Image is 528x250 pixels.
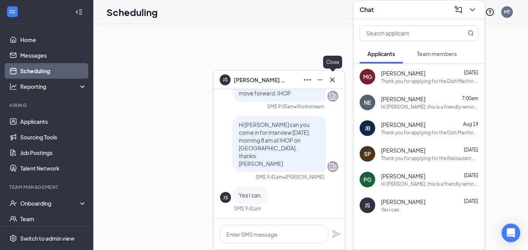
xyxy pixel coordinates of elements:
[365,201,370,209] div: JS
[504,9,510,15] div: MT
[20,211,87,227] a: Team
[328,162,337,171] svg: Company
[9,199,17,207] svg: UserCheck
[239,192,262,199] span: Yes I can.
[332,229,341,239] svg: Plane
[462,95,478,101] span: 7:00am
[381,181,479,187] div: Hi [PERSON_NAME], this is a friendly reminder. Your meeting with IHOP for [PERSON_NAME] at IHOP 5...
[502,224,520,242] div: Open Intercom Messenger
[294,103,324,110] span: • Workstream
[364,99,371,106] div: NE
[364,176,371,183] div: PG
[381,104,479,110] div: Hi [PERSON_NAME], this is a friendly reminder. Your meeting with IHOP for Server at IHOP 508 is c...
[20,83,87,90] div: Reporting
[381,155,479,162] div: Thank you for applying for the Restaurant Manager. We will review your application and we will re...
[234,205,261,212] div: SMS 9:41am
[365,124,371,132] div: JB
[360,5,374,14] h3: Chat
[256,174,283,180] div: SMS 9:41am
[20,145,87,160] a: Job Postings
[485,7,495,17] svg: QuestionInfo
[367,50,395,57] span: Applicants
[381,172,425,180] span: [PERSON_NAME]
[464,198,478,204] span: [DATE]
[381,129,479,136] div: Thank you for applying for the Dish Machine Operator. We will review your application and we will...
[9,102,85,109] div: Hiring
[20,63,87,79] a: Scheduling
[301,74,314,86] button: Ellipses
[315,75,325,85] svg: Minimize
[364,150,371,158] div: SP
[234,76,288,84] span: [PERSON_NAME] Silvarrey
[360,26,452,40] input: Search applicant
[381,69,425,77] span: [PERSON_NAME]
[20,129,87,145] a: Sourcing Tools
[20,199,80,207] div: Onboarding
[466,4,479,16] button: ChevronDown
[381,95,425,103] span: [PERSON_NAME]
[464,70,478,76] span: [DATE]
[454,5,463,14] svg: ComposeMessage
[323,56,342,69] div: Close
[468,5,477,14] svg: ChevronDown
[267,103,294,110] div: SMS 9:05am
[20,32,87,48] a: Home
[20,48,87,63] a: Messages
[452,4,465,16] button: ComposeMessage
[20,114,87,129] a: Applicants
[463,121,478,127] span: Aug 19
[328,75,337,85] svg: Cross
[328,92,337,101] svg: Company
[417,50,457,57] span: Team members
[314,74,326,86] button: Minimize
[381,198,425,206] span: [PERSON_NAME]
[9,184,85,190] div: Team Management
[20,160,87,176] a: Talent Network
[381,206,400,213] div: Yes I can.
[283,174,324,180] span: • [PERSON_NAME]
[239,121,309,167] span: Hi [PERSON_NAME] can you come in for interview [DATE] morning 8 am at IHOP on [GEOGRAPHIC_DATA] ....
[381,121,425,129] span: [PERSON_NAME]
[468,30,474,36] svg: MagnifyingGlass
[464,147,478,153] span: [DATE]
[107,5,158,19] h1: Scheduling
[20,234,75,242] div: Switch to admin view
[9,83,17,90] svg: Analysis
[9,234,17,242] svg: Settings
[75,8,83,16] svg: Collapse
[464,173,478,178] span: [DATE]
[223,194,228,201] div: JS
[326,74,339,86] button: Cross
[363,73,372,81] div: MG
[381,78,479,85] div: Thank you for applying for the Dish Machine Operator. We will review your application and we will...
[381,146,425,154] span: [PERSON_NAME]
[303,75,312,85] svg: Ellipses
[9,8,16,16] svg: WorkstreamLogo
